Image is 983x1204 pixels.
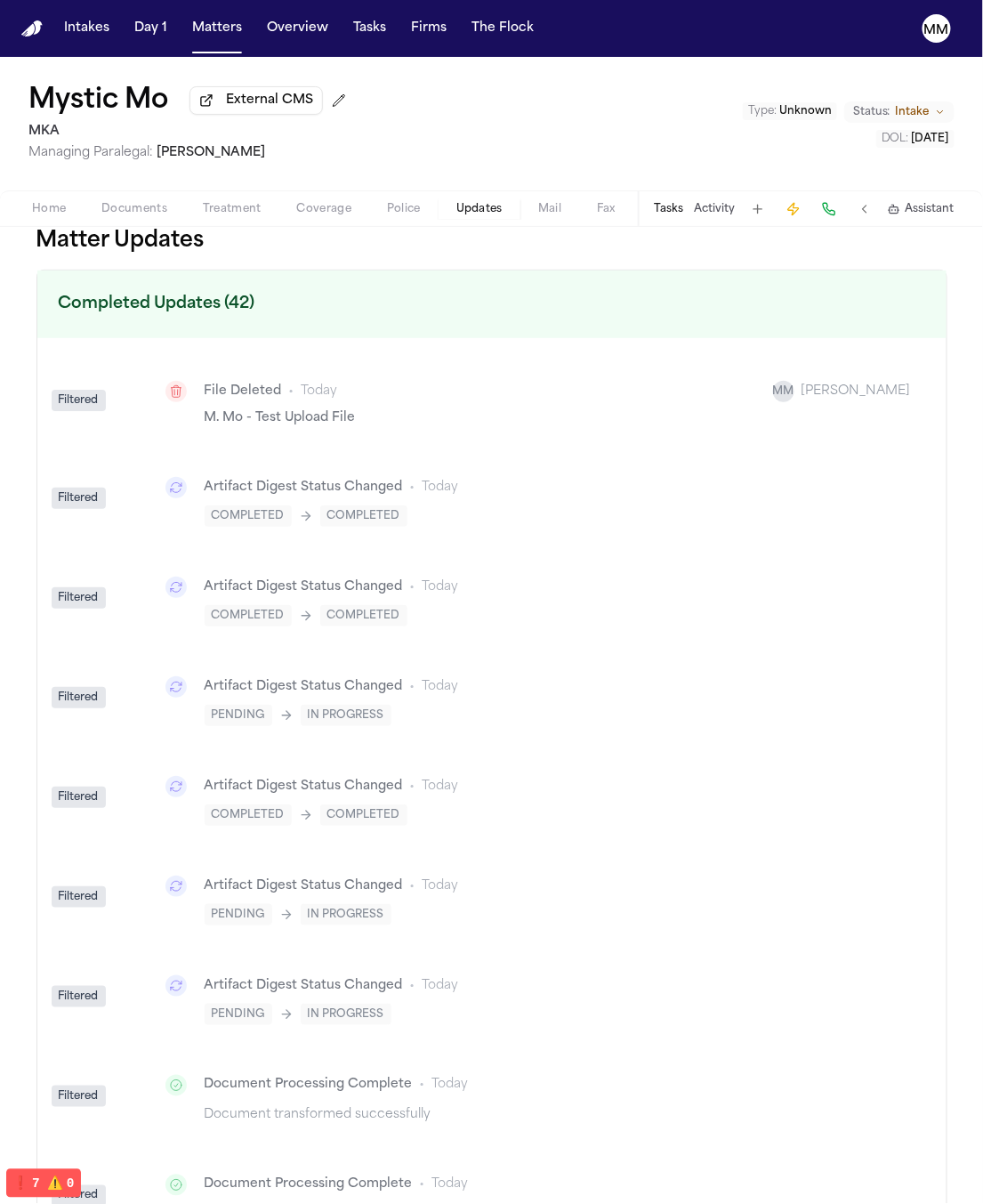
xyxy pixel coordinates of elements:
[320,505,407,527] span: COMPLETED
[205,678,403,696] div: Artifact Digest Status Changed
[289,381,294,402] span: •
[52,390,106,411] div: Filtered
[205,705,272,726] span: PENDING
[52,488,106,509] div: Filtered
[888,202,955,216] button: Assistant
[432,1176,469,1194] span: Today
[52,687,106,708] div: Filtered
[597,202,616,216] span: Fax
[802,383,911,400] span: [PERSON_NAME]
[346,12,393,44] button: Tasks
[260,12,335,44] button: Overview
[456,202,503,216] span: Updates
[817,197,842,222] button: Make a Call
[743,102,837,120] button: Edit Type: Unknown
[205,578,403,596] div: Artifact Digest Status Changed
[297,202,351,216] span: Coverage
[320,804,407,826] span: COMPLETED
[28,146,153,159] span: Managing Paralegal:
[205,409,911,427] div: M. Mo - Test Upload File
[28,85,168,117] h1: Mystic Mo
[410,776,415,797] span: •
[52,886,106,908] div: Filtered
[205,778,403,796] div: Artifact Digest Status Changed
[127,12,174,44] button: Day 1
[320,605,407,626] span: COMPLETED
[853,105,890,119] span: Status:
[32,202,66,216] span: Home
[423,977,459,995] span: Today
[420,1075,425,1096] span: •
[404,12,454,44] button: Firms
[36,227,947,255] span: Matter Updates
[906,202,955,216] span: Assistant
[912,133,949,144] span: [DATE]
[205,383,282,400] div: File Deleted
[423,578,459,596] span: Today
[185,12,249,44] button: Matters
[420,1175,425,1196] span: •
[773,381,794,402] div: MM
[301,1004,391,1025] span: IN PROGRESS
[423,479,459,497] span: Today
[423,678,459,696] span: Today
[745,197,770,222] button: Add Task
[844,101,955,123] button: Change status from Intake
[189,86,323,115] button: External CMS
[464,12,541,44] button: The Flock
[538,202,561,216] span: Mail
[205,804,292,826] span: COMPLETED
[205,904,272,925] span: PENDING
[52,1086,106,1107] div: Filtered
[52,787,106,808] div: Filtered
[205,1077,413,1095] div: Document Processing Complete
[21,20,43,37] a: Home
[432,1077,469,1095] span: Today
[410,577,415,598] span: •
[654,202,683,216] button: Tasks
[57,12,117,44] button: Intakes
[876,130,955,148] button: Edit DOL: 2025-06-23
[387,202,421,216] span: Police
[410,477,415,498] span: •
[301,705,391,726] span: IN PROGRESS
[410,876,415,897] span: •
[28,121,353,142] h2: MKA
[301,904,391,925] span: IN PROGRESS
[205,1176,413,1194] div: Document Processing Complete
[205,605,292,626] span: COMPLETED
[205,1004,272,1025] span: PENDING
[157,146,265,159] span: [PERSON_NAME]
[203,202,262,216] span: Treatment
[205,977,403,995] div: Artifact Digest Status Changed
[101,202,167,216] span: Documents
[882,133,909,144] span: DOL :
[748,106,777,117] span: Type :
[423,778,459,796] span: Today
[781,197,806,222] button: Create Immediate Task
[302,383,338,400] span: Today
[896,105,930,119] span: Intake
[52,587,106,609] div: Filtered
[694,202,735,216] button: Activity
[205,505,292,527] span: COMPLETED
[410,975,415,997] span: •
[28,85,168,117] button: Edit matter name
[779,106,832,117] span: Unknown
[423,877,459,895] span: Today
[52,986,106,1007] div: Filtered
[37,271,947,338] h2: Completed Updates (42)
[410,676,415,698] span: •
[21,20,43,37] img: Finch Logo
[205,1107,911,1125] div: Document transformed successfully
[205,877,403,895] div: Artifact Digest Status Changed
[226,92,313,109] span: External CMS
[205,479,403,497] div: Artifact Digest Status Changed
